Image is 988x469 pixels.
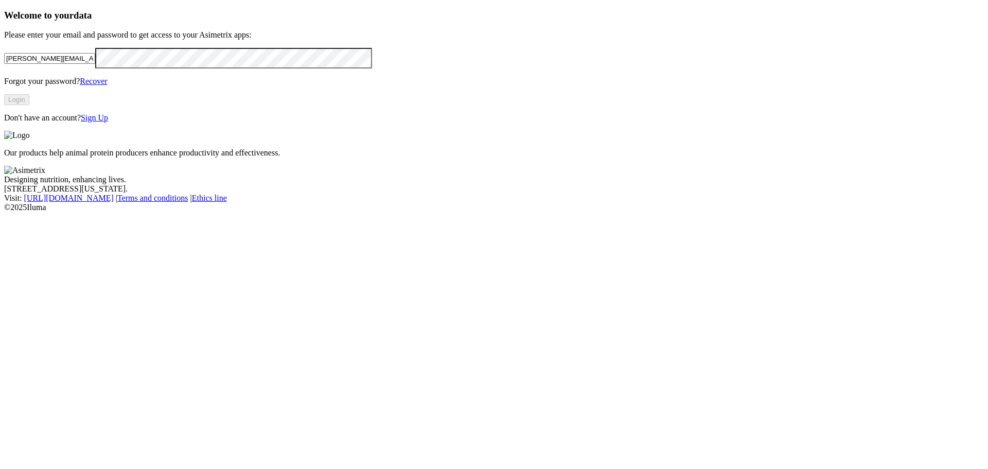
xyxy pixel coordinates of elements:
[117,194,188,202] a: Terms and conditions
[4,94,29,105] button: Login
[81,113,108,122] a: Sign Up
[4,30,984,40] p: Please enter your email and password to get access to your Asimetrix apps:
[4,194,984,203] div: Visit : | |
[74,10,92,21] span: data
[4,131,30,140] img: Logo
[4,113,984,123] p: Don't have an account?
[4,148,984,158] p: Our products help animal protein producers enhance productivity and effectiveness.
[4,10,984,21] h3: Welcome to your
[4,77,984,86] p: Forgot your password?
[4,53,95,64] input: Your email
[4,166,45,175] img: Asimetrix
[4,184,984,194] div: [STREET_ADDRESS][US_STATE].
[192,194,227,202] a: Ethics line
[4,203,984,212] div: © 2025 Iluma
[4,175,984,184] div: Designing nutrition, enhancing lives.
[24,194,114,202] a: [URL][DOMAIN_NAME]
[80,77,107,85] a: Recover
